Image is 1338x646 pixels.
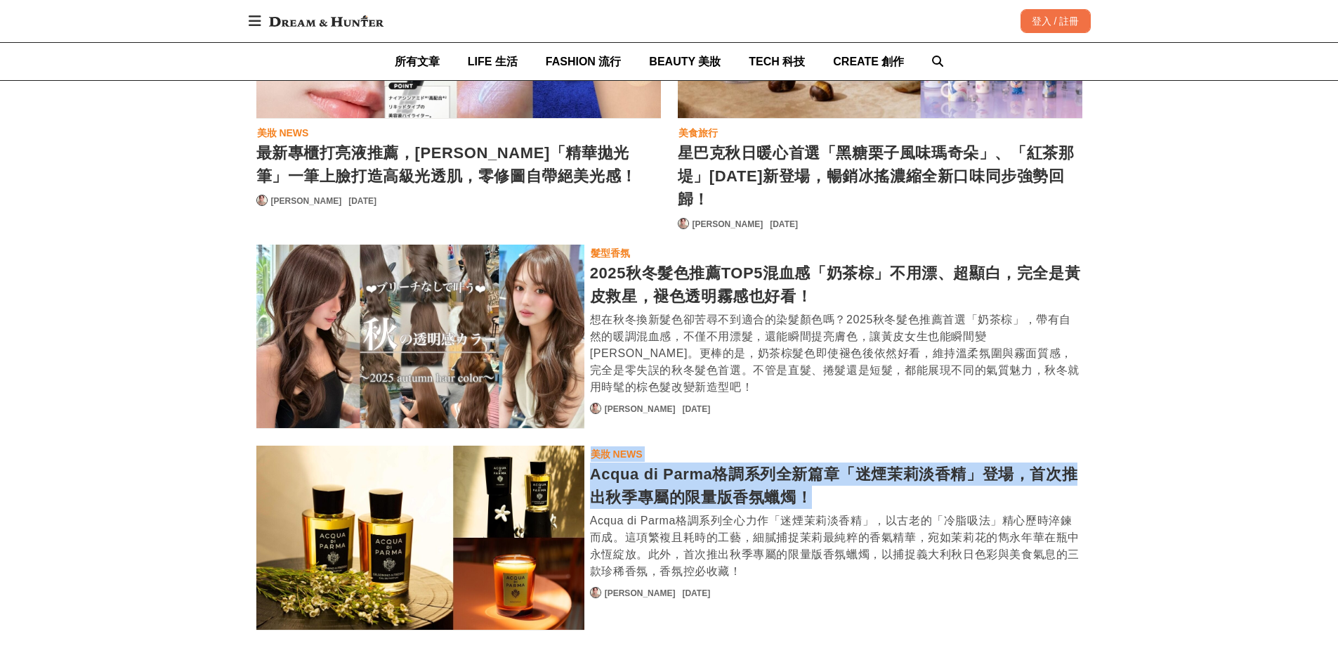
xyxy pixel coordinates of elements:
[693,218,763,231] a: [PERSON_NAME]
[649,43,721,80] a: BEAUTY 美妝
[256,446,584,631] a: Acqua di Parma格調系列全新篇章「迷煙茉莉淡香精」登場，首次推出秋季專屬的限量版香氛蠟燭！
[682,587,710,600] div: [DATE]
[678,218,689,229] a: Avatar
[591,446,643,462] div: 美妝 NEWS
[749,56,805,67] span: TECH 科技
[591,245,630,261] div: 髮型香氛
[271,195,342,207] a: [PERSON_NAME]
[590,261,1082,308] div: 2025秋冬髮色推薦TOP5混血感「奶茶棕」不用漂、超顯白，完全是黃皮救星，褪色透明霧感也好看！
[678,125,718,141] div: 美食旅行
[468,56,518,67] span: LIFE 生活
[256,245,584,429] a: 2025秋冬髮色推薦TOP5混血感「奶茶棕」不用漂、超顯白，完全是黃皮救星，褪色透明霧感也好看！
[256,195,268,206] a: Avatar
[605,587,676,600] a: [PERSON_NAME]
[591,403,601,413] img: Avatar
[262,8,391,34] img: Dream & Hunter
[590,463,1082,580] a: Acqua di Parma格調系列全新篇章「迷煙茉莉淡香精」登場，首次推出秋季專屬的限量版香氛蠟燭！Acqua di Parma格調系列全心力作「迷煙茉莉淡香精」，以古老的「冷脂吸法」精心歷時...
[749,43,805,80] a: TECH 科技
[590,311,1082,396] div: 想在秋冬換新髮色卻苦尋不到適合的染髮顏色嗎？2025秋冬髮色推薦首選「奶茶棕」，帶有自然的暖調混血感，不僅不用漂髮，還能瞬間提亮膚色，讓黃皮女生也能瞬間變[PERSON_NAME]。更棒的是，奶...
[678,141,1082,211] a: 星巴克秋日暖心首選「黑糖栗子風味瑪奇朵」、「紅茶那堤」[DATE]新登場，暢銷冰搖濃縮全新口味同步強勢回歸！
[590,587,601,598] a: Avatar
[546,56,622,67] span: FASHION 流行
[257,125,309,141] div: 美妝 NEWS
[833,56,904,67] span: CREATE 創作
[1021,9,1091,33] div: 登入 / 註冊
[468,43,518,80] a: LIFE 生活
[590,245,631,261] a: 髮型香氛
[591,588,601,597] img: Avatar
[682,403,710,415] div: [DATE]
[590,261,1082,396] a: 2025秋冬髮色推薦TOP5混血感「奶茶棕」不用漂、超顯白，完全是黃皮救星，褪色透明霧感也好看！想在秋冬換新髮色卻苦尋不到適合的染髮顏色嗎？2025秋冬髮色推薦首選「奶茶棕」，帶有自然的暖調混血...
[348,195,376,207] div: [DATE]
[590,463,1082,509] div: Acqua di Parma格調系列全新篇章「迷煙茉莉淡香精」登場，首次推出秋季專屬的限量版香氛蠟燭！
[256,141,661,188] a: 最新專櫃打亮液推薦，[PERSON_NAME]「精華拋光筆」一筆上臉打造高級光透肌，零修圖自帶絕美光感！
[395,43,440,80] a: 所有文章
[257,195,267,205] img: Avatar
[649,56,721,67] span: BEAUTY 美妝
[605,403,676,415] a: [PERSON_NAME]
[590,512,1082,580] div: Acqua di Parma格調系列全心力作「迷煙茉莉淡香精」，以古老的「冷脂吸法」精心歷時淬鍊而成。這項繁複且耗時的工藝，細膩捕捉茉莉最純粹的香氣精華，宛如茉莉花的雋永年華在瓶中永恆綻放。此外...
[770,218,798,231] div: [DATE]
[833,43,904,80] a: CREATE 創作
[590,403,601,414] a: Avatar
[678,219,688,228] img: Avatar
[256,124,310,141] a: 美妝 NEWS
[590,446,643,463] a: 美妝 NEWS
[395,56,440,67] span: 所有文章
[678,124,719,141] a: 美食旅行
[546,43,622,80] a: FASHION 流行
